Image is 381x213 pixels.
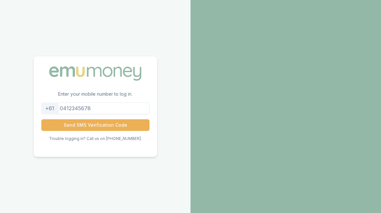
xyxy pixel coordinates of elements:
input: 0412345678 [41,102,149,114]
img: Emu Money [47,64,144,83]
div: +61 [41,102,58,114]
button: Send SMS Verification Code [41,119,149,131]
p: Trouble logging in? Call us on [PHONE_NUMBER]. [49,136,142,141]
p: Enter your mobile number to log in. [34,91,157,102]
